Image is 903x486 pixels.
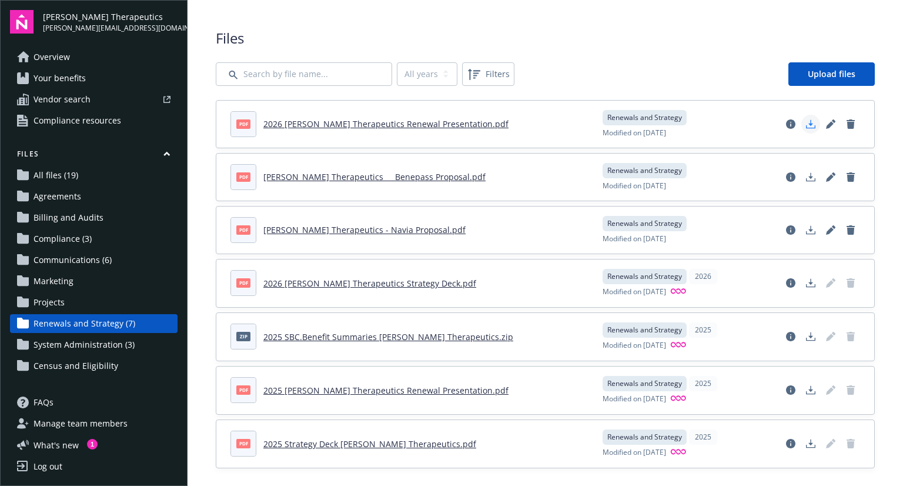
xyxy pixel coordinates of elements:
[34,335,135,354] span: System Administration (3)
[236,439,250,448] span: pdf
[821,274,840,292] span: Edit document
[841,274,860,292] span: Delete document
[781,274,800,292] a: View file details
[801,274,820,292] a: Download document
[841,115,860,134] a: Delete document
[34,393,53,412] span: FAQs
[603,287,666,298] span: Modified on [DATE]
[801,115,820,134] a: Download document
[10,272,178,291] a: Marketing
[801,434,820,453] a: Download document
[10,10,34,34] img: navigator-logo.svg
[10,208,178,227] a: Billing and Audits
[821,221,840,239] a: Edit document
[263,171,486,182] a: [PERSON_NAME] Therapeutics __ Benepass Proposal.pdf
[607,271,682,282] span: Renewals and Strategy
[801,327,820,346] a: Download document
[801,381,820,400] a: Download document
[689,376,717,391] div: 2025
[607,165,682,176] span: Renewals and Strategy
[603,340,666,351] span: Modified on [DATE]
[462,62,514,86] button: Filters
[236,278,250,287] span: pdf
[781,221,800,239] a: View file details
[263,118,509,129] a: 2026 [PERSON_NAME] Therapeutics Renewal Presentation.pdf
[781,381,800,400] a: View file details
[34,439,79,451] span: What ' s new
[10,69,178,88] a: Your benefits
[34,293,65,312] span: Projects
[10,48,178,66] a: Overview
[34,166,78,185] span: All files (19)
[10,335,178,354] a: System Administration (3)
[263,331,513,342] a: 2025 SBC.Benefit Summaries [PERSON_NAME] Therapeutics.zip
[43,23,178,34] span: [PERSON_NAME][EMAIL_ADDRESS][DOMAIN_NAME]
[34,187,81,206] span: Agreements
[464,65,512,84] span: Filters
[781,327,800,346] a: View file details
[10,393,178,412] a: FAQs
[34,414,128,433] span: Manage team members
[10,357,178,375] a: Census and Eligibility
[10,439,98,451] button: What's new1
[263,385,509,396] a: 2025 [PERSON_NAME] Therapeutics Renewal Presentation.pdf
[34,90,91,109] span: Vendor search
[781,434,800,453] a: View file details
[841,168,860,187] a: Delete document
[43,10,178,34] button: [PERSON_NAME] Therapeutics[PERSON_NAME][EMAIL_ADDRESS][DOMAIN_NAME]
[603,447,666,458] span: Modified on [DATE]
[821,434,840,453] a: Edit document
[801,168,820,187] a: Download document
[821,115,840,134] a: Edit document
[236,172,250,181] span: pdf
[34,314,135,333] span: Renewals and Strategy (7)
[808,68,855,79] span: Upload files
[34,272,73,291] span: Marketing
[43,11,178,23] span: [PERSON_NAME] Therapeutics
[603,181,666,191] span: Modified on [DATE]
[34,69,86,88] span: Your benefits
[841,327,860,346] span: Delete document
[689,269,717,284] div: 2026
[263,224,466,235] a: [PERSON_NAME] Therapeutics - Navia Proposal.pdf
[841,381,860,400] span: Delete document
[216,62,392,86] input: Search by file name...
[607,325,682,335] span: Renewals and Strategy
[87,439,98,450] div: 1
[801,221,820,239] a: Download document
[603,128,666,138] span: Modified on [DATE]
[10,90,178,109] a: Vendor search
[781,168,800,187] a: View file details
[10,314,178,333] a: Renewals and Strategy (7)
[821,327,840,346] span: Edit document
[781,115,800,134] a: View file details
[841,221,860,239] a: Delete document
[236,385,250,394] span: pdf
[34,457,62,476] div: Log out
[263,438,476,450] a: 2025 Strategy Deck [PERSON_NAME] Therapeutics.pdf
[10,229,178,248] a: Compliance (3)
[603,234,666,244] span: Modified on [DATE]
[689,322,717,338] div: 2025
[10,111,178,130] a: Compliance resources
[603,394,666,405] span: Modified on [DATE]
[689,430,717,445] div: 2025
[10,187,178,206] a: Agreements
[10,293,178,312] a: Projects
[34,111,121,130] span: Compliance resources
[236,225,250,234] span: pdf
[607,218,682,229] span: Renewals and Strategy
[34,357,118,375] span: Census and Eligibility
[263,278,476,289] a: 2026 [PERSON_NAME] Therapeutics Strategy Deck.pdf
[10,149,178,164] button: Files
[607,432,682,442] span: Renewals and Strategy
[821,168,840,187] a: Edit document
[821,381,840,400] span: Edit document
[34,251,112,269] span: Communications (6)
[10,166,178,185] a: All files (19)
